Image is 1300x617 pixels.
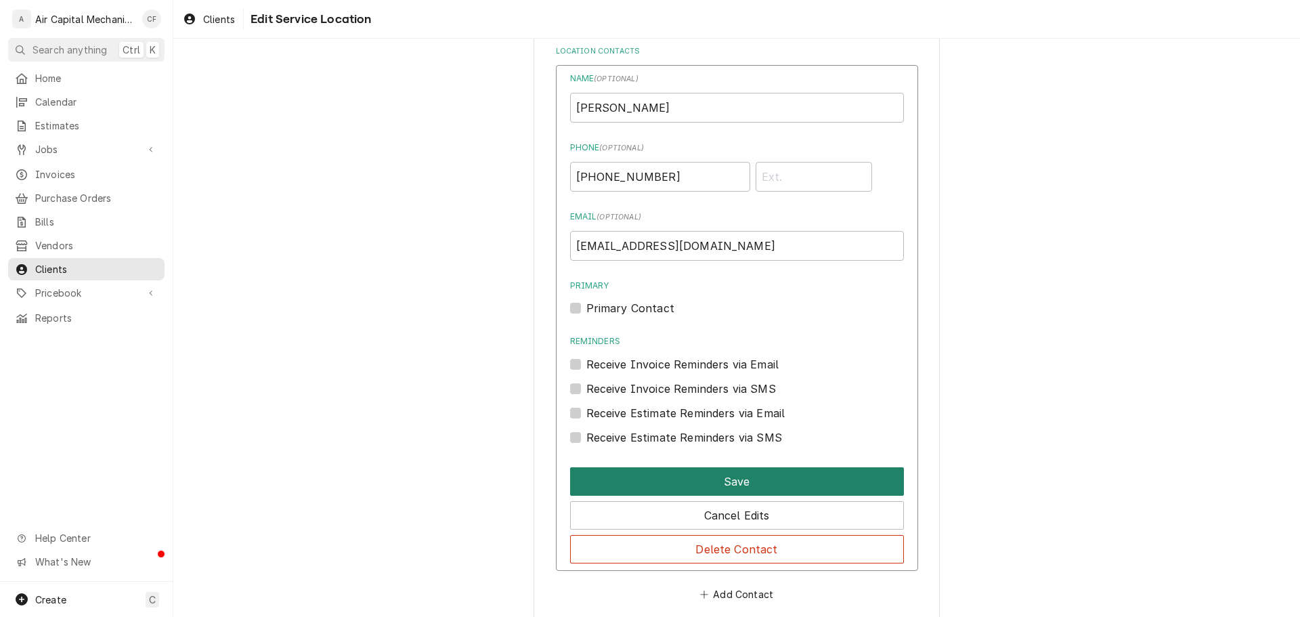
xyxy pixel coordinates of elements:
a: Go to What's New [8,551,165,573]
div: Name [570,72,904,123]
a: Home [8,67,165,89]
label: Primary Contact [586,300,674,316]
label: Reminders [570,335,904,347]
a: Estimates [8,114,165,137]
div: CF [142,9,161,28]
label: Phone [570,142,904,154]
div: Air Capital Mechanical's Avatar [12,9,31,28]
a: Clients [8,258,165,280]
a: Reports [8,307,165,329]
div: Button Group Row [570,462,904,496]
div: Charles Faure's Avatar [142,9,161,28]
span: ( optional ) [599,144,644,152]
label: Receive Invoice Reminders via SMS [586,381,776,397]
span: Vendors [35,238,158,253]
a: Go to Pricebook [8,282,165,304]
div: Button Group [570,462,904,563]
label: Name [570,72,904,85]
span: Jobs [35,142,137,156]
a: Go to Help Center [8,527,165,549]
div: Contact Edit Form [570,72,904,446]
label: Receive Estimate Reminders via SMS [586,429,782,446]
button: Search anythingCtrlK [8,38,165,62]
div: Air Capital Mechanical [35,12,135,26]
span: Reports [35,311,158,325]
span: Ctrl [123,43,140,57]
span: Edit Service Location [246,10,371,28]
label: Location Contacts [556,46,918,57]
span: Invoices [35,167,158,182]
a: Calendar [8,91,165,113]
button: Save [570,467,904,496]
span: Home [35,71,158,85]
span: Bills [35,215,158,229]
label: Receive Estimate Reminders via Email [586,405,785,421]
span: Search anything [32,43,107,57]
a: Invoices [8,163,165,186]
label: Primary [570,280,904,292]
span: Estimates [35,119,158,133]
button: Delete Contact [570,535,904,563]
a: Clients [177,8,240,30]
span: K [150,43,156,57]
span: Clients [35,262,158,276]
span: ( optional ) [597,213,641,221]
a: Bills [8,211,165,233]
div: Primary [570,280,904,316]
span: Clients [203,12,235,26]
span: What's New [35,555,156,569]
div: Reminders [570,335,904,372]
div: Email [570,211,904,261]
span: C [149,593,156,607]
button: Cancel Edits [570,501,904,530]
a: Purchase Orders [8,187,165,209]
span: Calendar [35,95,158,109]
span: Create [35,594,66,605]
div: Button Group Row [570,496,904,530]
span: ( optional ) [594,75,638,83]
label: Email [570,211,904,223]
div: Phone [570,142,904,192]
span: Pricebook [35,286,137,300]
span: Purchase Orders [35,191,158,205]
input: Number [570,162,750,192]
input: Ext. [756,162,873,192]
button: Add Contact [697,585,775,604]
a: Vendors [8,234,165,257]
label: Receive Invoice Reminders via Email [586,356,779,373]
div: Button Group Row [570,530,904,563]
a: Go to Jobs [8,138,165,161]
span: Help Center [35,531,156,545]
div: Location Contacts [556,46,918,603]
div: A [12,9,31,28]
